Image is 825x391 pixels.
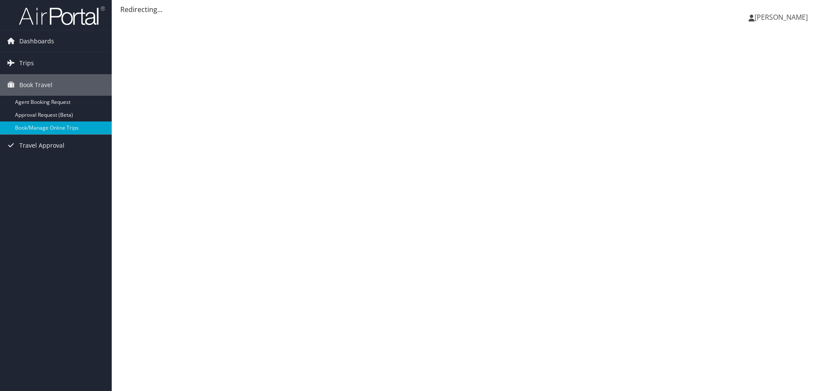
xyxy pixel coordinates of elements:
[120,4,816,15] div: Redirecting...
[19,52,34,74] span: Trips
[19,135,64,156] span: Travel Approval
[19,30,54,52] span: Dashboards
[749,4,816,30] a: [PERSON_NAME]
[19,6,105,26] img: airportal-logo.png
[755,12,808,22] span: [PERSON_NAME]
[19,74,52,96] span: Book Travel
